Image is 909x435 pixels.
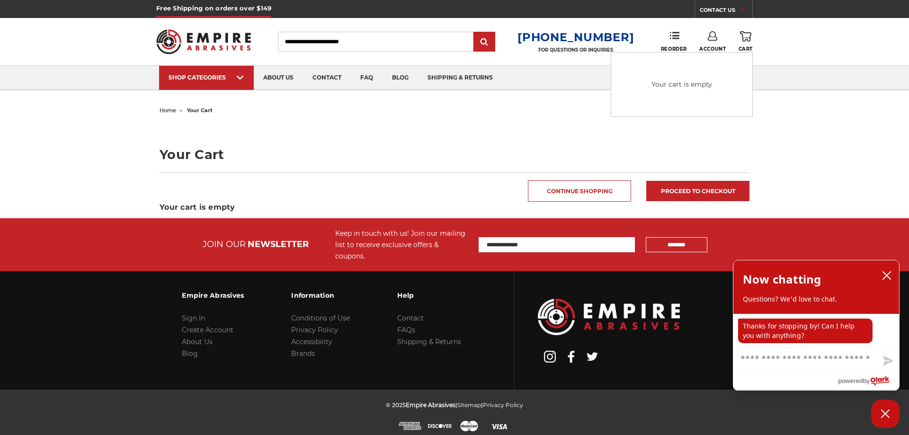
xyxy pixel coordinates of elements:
p: © 2025 | | [386,399,523,411]
button: Send message [875,350,899,372]
a: About Us [182,337,213,346]
span: NEWSLETTER [248,239,309,249]
a: Sign In [182,314,205,322]
a: about us [254,66,303,90]
div: Your cart is empty [618,60,745,109]
div: SHOP CATEGORIES [169,74,244,81]
a: Privacy Policy [291,326,338,334]
a: faq [351,66,383,90]
img: Empire Abrasives Logo Image [538,299,680,335]
a: Cart [739,31,753,52]
span: Reorder [661,46,687,52]
a: Sitemap [457,401,481,408]
span: Cart [739,46,753,52]
a: Privacy Policy [483,401,523,408]
a: Reorder [661,31,687,52]
a: Conditions of Use [291,314,350,322]
h3: Help [397,285,461,305]
p: Questions? We'd love to chat. [743,294,890,304]
a: home [160,107,176,114]
input: Submit [475,33,494,52]
span: by [863,375,870,387]
a: Create Account [182,326,233,334]
a: Proceed to checkout [646,181,749,201]
div: olark chatbox [733,260,900,391]
a: Contact [397,314,424,322]
div: chat [733,314,899,347]
h3: Information [291,285,350,305]
a: CONTACT US [700,5,752,18]
h3: Your cart is empty [160,202,749,213]
span: Empire Abrasives [406,401,455,408]
span: Account [699,46,726,52]
a: Continue Shopping [528,180,631,202]
a: FAQs [397,326,415,334]
button: close chatbox [879,268,894,283]
a: Accessibility [291,337,332,346]
a: Blog [182,349,198,358]
p: Thanks for stopping by! Can I help you with anything? [738,319,873,343]
h3: Empire Abrasives [182,285,244,305]
a: blog [383,66,418,90]
span: your cart [187,107,213,114]
a: Brands [291,349,315,358]
h1: Your Cart [160,148,749,161]
button: Close Chatbox [871,399,900,428]
p: FOR QUESTIONS OR INQUIRIES [517,47,634,53]
img: Empire Abrasives [156,23,251,60]
div: Keep in touch with us! Join our mailing list to receive exclusive offers & coupons. [335,228,469,262]
h2: Now chatting [743,270,821,289]
a: contact [303,66,351,90]
a: Shipping & Returns [397,337,461,346]
a: [PHONE_NUMBER] [517,30,634,44]
a: shipping & returns [418,66,502,90]
span: powered [838,375,863,387]
span: JOIN OUR [203,239,246,249]
a: Powered by Olark [838,373,899,390]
